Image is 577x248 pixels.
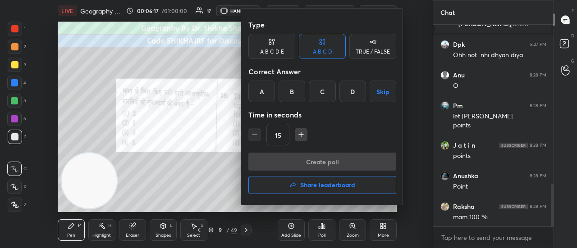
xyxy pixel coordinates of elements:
[313,49,332,54] div: A B C D
[260,49,284,54] div: A B C D E
[248,106,396,124] div: Time in seconds
[279,81,305,102] div: B
[356,49,390,54] div: TRUE / FALSE
[248,176,396,194] button: Share leaderboard
[248,81,275,102] div: A
[339,81,366,102] div: D
[248,63,396,81] div: Correct Answer
[300,182,355,188] h4: Share leaderboard
[309,81,335,102] div: C
[370,81,396,102] button: Skip
[248,16,396,34] div: Type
